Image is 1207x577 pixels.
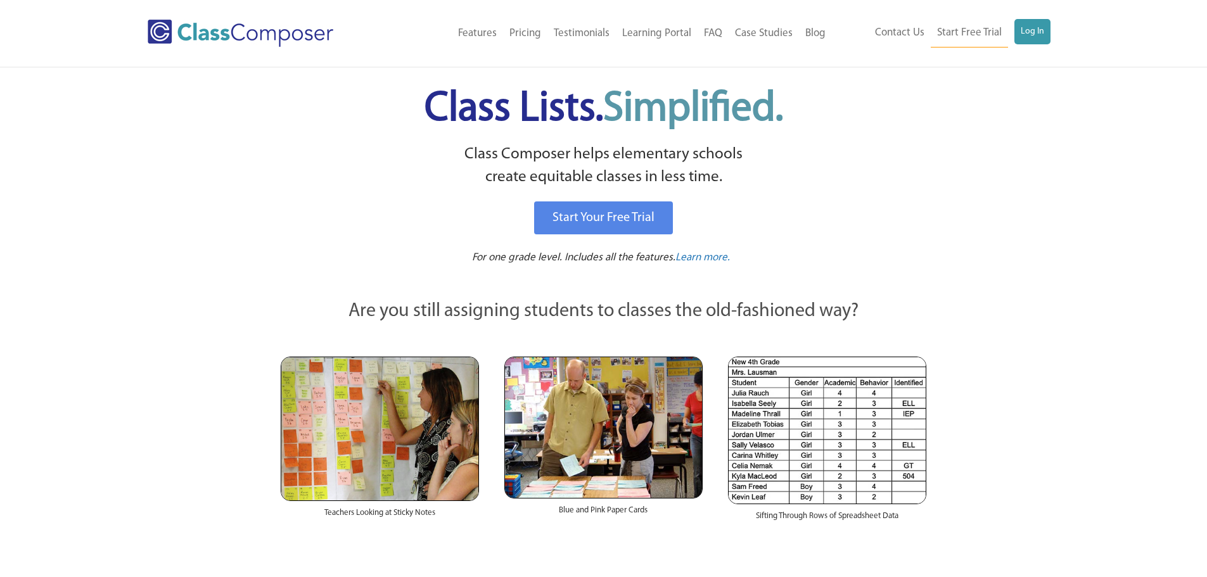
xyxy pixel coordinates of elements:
a: Learning Portal [616,20,698,48]
a: Start Your Free Trial [534,201,673,234]
a: Log In [1014,19,1051,44]
div: Teachers Looking at Sticky Notes [281,501,479,531]
span: Class Lists. [425,89,783,130]
a: Features [452,20,503,48]
a: Start Free Trial [931,19,1008,48]
a: Learn more. [675,250,730,266]
p: Class Composer helps elementary schools create equitable classes in less time. [279,143,929,189]
span: Simplified. [603,89,783,130]
nav: Header Menu [832,19,1051,48]
a: Blog [799,20,832,48]
a: Testimonials [547,20,616,48]
a: FAQ [698,20,729,48]
img: Teachers Looking at Sticky Notes [281,357,479,501]
img: Class Composer [148,20,333,47]
span: Start Your Free Trial [552,212,655,224]
div: Blue and Pink Paper Cards [504,498,703,529]
div: Sifting Through Rows of Spreadsheet Data [728,504,926,535]
img: Blue and Pink Paper Cards [504,357,703,498]
span: For one grade level. Includes all the features. [472,252,675,263]
span: Learn more. [675,252,730,263]
img: Spreadsheets [728,357,926,504]
a: Pricing [503,20,547,48]
a: Case Studies [729,20,799,48]
p: Are you still assigning students to classes the old-fashioned way? [281,298,927,326]
nav: Header Menu [385,20,832,48]
a: Contact Us [869,19,931,47]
